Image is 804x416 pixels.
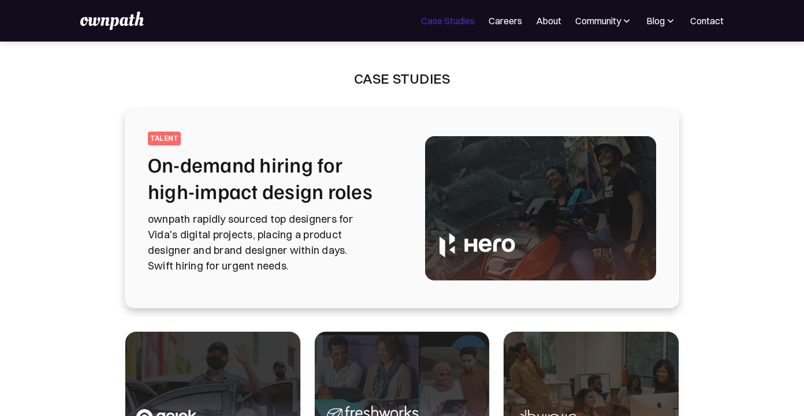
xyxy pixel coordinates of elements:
[646,14,676,28] div: Blog
[148,151,397,204] h2: On-demand hiring for high-impact design roles
[148,211,397,273] p: ownpath rapidly sourced top designers for Vida's digital projects, placing a product designer and...
[148,132,656,285] a: talentOn-demand hiring for high-impact design rolesownpath rapidly sourced top designers for Vida...
[489,14,522,28] a: Careers
[575,14,621,28] div: Community
[536,14,561,28] a: About
[421,14,475,28] a: Case Studies
[354,69,451,88] div: Case Studies
[690,14,724,28] a: Contact
[150,134,178,143] div: talent
[575,14,632,28] div: Community
[646,14,665,28] div: Blog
